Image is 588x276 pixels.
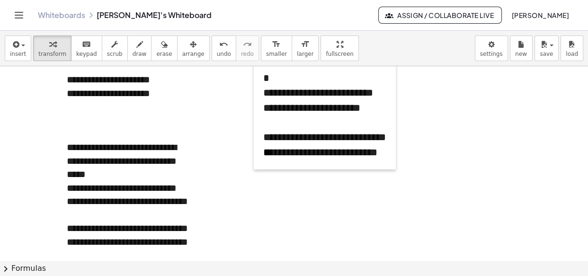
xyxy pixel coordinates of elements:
button: arrange [177,36,210,61]
button: settings [475,36,508,61]
span: draw [133,51,147,57]
button: save [535,36,559,61]
i: undo [219,39,228,50]
a: Whiteboards [38,10,85,20]
button: format_sizelarger [292,36,319,61]
button: Toggle navigation [11,8,27,23]
button: undoundo [212,36,236,61]
span: load [566,51,578,57]
span: erase [156,51,172,57]
span: smaller [266,51,287,57]
span: scrub [107,51,123,57]
button: erase [151,36,177,61]
button: new [510,36,533,61]
i: format_size [272,39,281,50]
button: insert [5,36,31,61]
button: fullscreen [321,36,358,61]
span: larger [297,51,313,57]
span: insert [10,51,26,57]
span: undo [217,51,231,57]
button: redoredo [236,36,259,61]
span: new [515,51,527,57]
button: format_sizesmaller [261,36,292,61]
span: Assign / Collaborate Live [386,11,494,19]
button: transform [33,36,71,61]
button: Assign / Collaborate Live [378,7,502,24]
span: arrange [182,51,205,57]
span: transform [38,51,66,57]
button: scrub [102,36,128,61]
button: load [561,36,583,61]
span: redo [241,51,254,57]
i: format_size [301,39,310,50]
span: keypad [76,51,97,57]
span: settings [480,51,503,57]
span: [PERSON_NAME] [511,11,569,19]
button: keyboardkeypad [71,36,102,61]
span: fullscreen [326,51,353,57]
i: keyboard [82,39,91,50]
span: save [540,51,553,57]
i: redo [243,39,252,50]
button: draw [127,36,152,61]
button: [PERSON_NAME] [504,7,577,24]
